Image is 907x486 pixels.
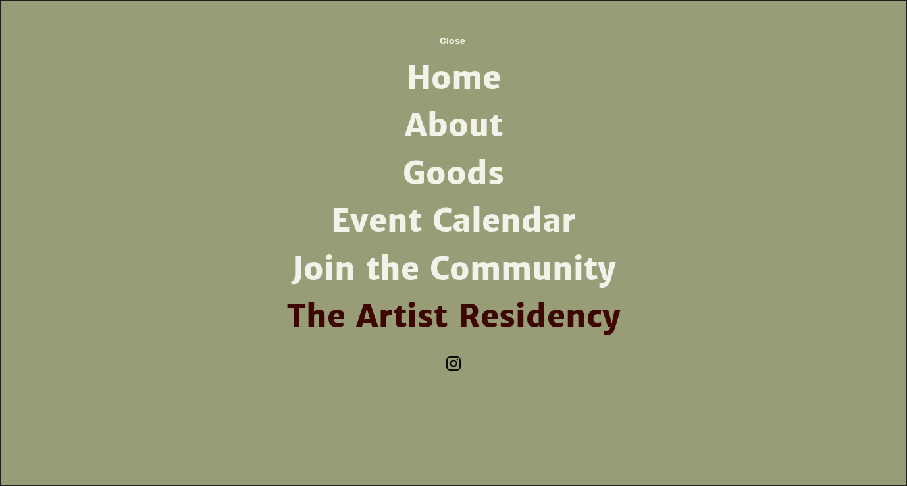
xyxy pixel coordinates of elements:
a: About [282,102,625,149]
a: Join the Community [282,246,625,293]
ul: Social Bar [444,354,463,373]
a: The Artist Residency [282,293,625,340]
a: Event Calendar [282,198,625,245]
nav: Site [282,55,625,340]
button: Close [417,26,488,55]
a: Goods [282,150,625,198]
span: Close [440,36,465,46]
a: Home [282,55,625,102]
img: Instagram [444,354,463,373]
